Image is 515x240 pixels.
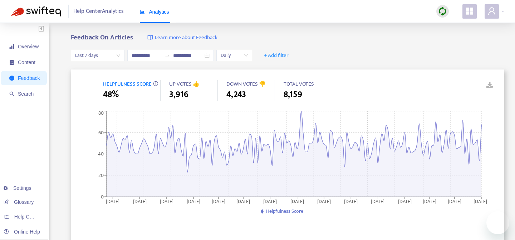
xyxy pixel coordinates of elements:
[18,75,40,81] span: Feedback
[317,197,331,205] tspan: [DATE]
[9,44,14,49] span: signal
[465,7,474,15] span: appstore
[103,88,119,101] span: 48%
[290,197,304,205] tspan: [DATE]
[226,88,246,101] span: 4,243
[165,53,170,58] span: swap-right
[474,197,487,205] tspan: [DATE]
[165,53,170,58] span: to
[212,197,225,205] tspan: [DATE]
[155,34,217,42] span: Learn more about Feedback
[18,59,35,65] span: Content
[9,76,14,81] span: message
[147,35,153,40] img: image-link
[221,50,248,61] span: Daily
[448,197,461,205] tspan: [DATE]
[259,50,294,61] button: + Add filter
[284,80,314,88] span: TOTAL VOTES
[18,91,34,97] span: Search
[140,9,169,15] span: Analytics
[71,32,133,43] b: Feedback On Articles
[423,197,437,205] tspan: [DATE]
[264,197,277,205] tspan: [DATE]
[9,91,14,96] span: search
[98,128,104,136] tspan: 60
[4,185,31,191] a: Settings
[344,197,358,205] tspan: [DATE]
[14,214,44,220] span: Help Centers
[237,197,250,205] tspan: [DATE]
[103,80,152,88] span: HELPFULNESS SCORE
[98,171,104,179] tspan: 20
[266,207,303,215] span: Helpfulness Score
[101,192,104,201] tspan: 0
[371,197,385,205] tspan: [DATE]
[487,7,496,15] span: user
[147,34,217,42] a: Learn more about Feedback
[106,197,120,205] tspan: [DATE]
[4,229,40,235] a: Online Help
[4,199,34,205] a: Glossary
[226,80,266,88] span: DOWN VOTES 👎
[438,7,447,16] img: sync.dc5367851b00ba804db3.png
[264,51,289,60] span: + Add filter
[18,44,39,49] span: Overview
[75,50,120,61] span: Last 7 days
[98,109,104,117] tspan: 80
[169,88,188,101] span: 3,916
[73,5,124,18] span: Help Center Analytics
[486,211,509,234] iframe: Button to launch messaging window
[398,197,412,205] tspan: [DATE]
[98,150,104,158] tspan: 40
[284,88,302,101] span: 8,159
[140,9,145,14] span: area-chart
[169,80,200,88] span: UP VOTES 👍
[133,197,147,205] tspan: [DATE]
[187,197,201,205] tspan: [DATE]
[9,60,14,65] span: container
[11,6,61,16] img: Swifteq
[160,197,173,205] tspan: [DATE]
